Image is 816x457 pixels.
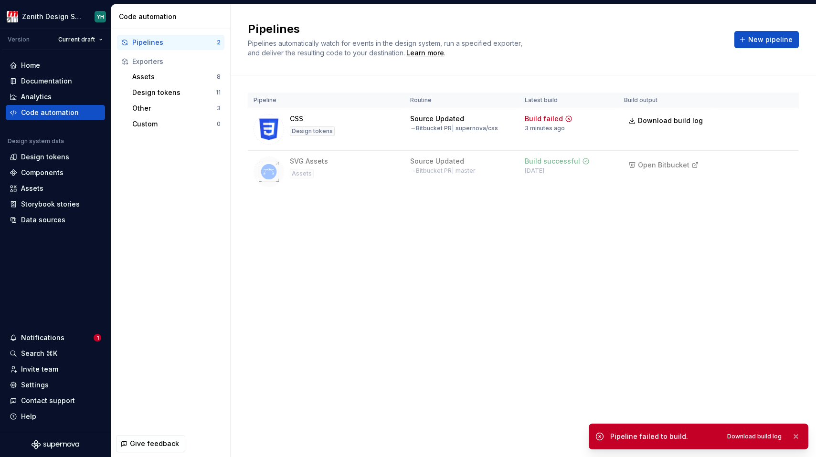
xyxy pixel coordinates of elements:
[748,35,793,44] span: New pipeline
[8,137,64,145] div: Design system data
[290,169,314,178] div: Assets
[6,165,105,180] a: Components
[21,184,43,193] div: Assets
[739,112,772,129] button: Run
[290,156,328,166] div: SVG Assets
[525,167,544,175] div: [DATE]
[21,152,69,162] div: Design tokens
[132,88,216,97] div: Design tokens
[217,120,221,128] div: 0
[21,92,52,102] div: Analytics
[7,11,18,22] img: e95d57dd-783c-4905-b3fc-0c5af85c8823.png
[128,85,224,100] button: Design tokens11
[734,31,799,48] button: New pipeline
[8,36,30,43] div: Version
[217,104,221,112] div: 3
[248,39,524,57] span: Pipelines automatically watch for events in the design system, run a specified exporter, and deli...
[638,116,703,125] span: Download build log
[97,13,104,21] div: YH
[6,377,105,393] a: Settings
[405,50,445,57] span: .
[132,38,217,47] div: Pipelines
[610,432,717,441] div: Pipeline failed to build.
[94,334,101,342] span: 1
[6,73,105,89] a: Documentation
[128,101,224,116] button: Other3
[6,58,105,73] a: Home
[21,76,72,86] div: Documentation
[2,6,109,27] button: Zenith Design SystemYH
[727,433,782,440] span: Download build log
[217,73,221,81] div: 8
[132,72,217,82] div: Assets
[21,333,64,343] div: Notifications
[58,36,95,43] span: Current draft
[21,199,80,209] div: Storybook stories
[404,93,519,108] th: Routine
[132,57,221,66] div: Exporters
[216,89,221,96] div: 11
[21,215,65,225] div: Data sources
[739,155,772,172] button: Run
[6,105,105,120] a: Code automation
[128,69,224,84] button: Assets8
[6,89,105,104] a: Analytics
[410,156,464,166] div: Source Updated
[638,160,689,170] span: Open Bitbucket
[406,48,444,58] a: Learn more
[410,114,464,124] div: Source Updated
[525,125,565,132] div: 3 minutes ago
[128,116,224,132] button: Custom0
[753,158,766,168] span: Run
[21,108,79,117] div: Code automation
[54,33,107,46] button: Current draft
[452,167,454,174] span: |
[452,125,454,132] span: |
[21,168,64,177] div: Components
[410,167,476,175] div: → Bitbucket PR master
[410,125,498,132] div: → Bitbucket PR supernova/css
[116,435,185,452] button: Give feedback
[519,93,618,108] th: Latest build
[22,12,83,21] div: Zenith Design System
[525,114,563,124] div: Build failed
[32,440,79,449] svg: Supernova Logo
[132,119,217,129] div: Custom
[21,412,36,421] div: Help
[624,112,709,129] button: Download build log
[6,212,105,228] a: Data sources
[21,396,75,405] div: Contact support
[132,104,217,113] div: Other
[21,380,49,390] div: Settings
[21,61,40,70] div: Home
[723,430,786,443] button: Download build log
[624,162,703,170] a: Open Bitbucket
[6,393,105,408] button: Contact support
[6,362,105,377] a: Invite team
[6,181,105,196] a: Assets
[130,439,179,448] span: Give feedback
[753,116,766,125] span: Run
[21,364,58,374] div: Invite team
[290,126,335,136] div: Design tokens
[6,346,105,361] button: Search ⌘K
[217,39,221,46] div: 2
[6,149,105,165] a: Design tokens
[6,330,105,345] button: Notifications1
[618,93,715,108] th: Build output
[525,156,580,166] div: Build successful
[21,349,57,358] div: Search ⌘K
[248,93,404,108] th: Pipeline
[117,35,224,50] a: Pipelines2
[624,156,703,174] button: Open Bitbucket
[248,21,723,37] h2: Pipelines
[6,409,105,424] button: Help
[290,114,303,124] div: CSS
[6,197,105,212] a: Storybook stories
